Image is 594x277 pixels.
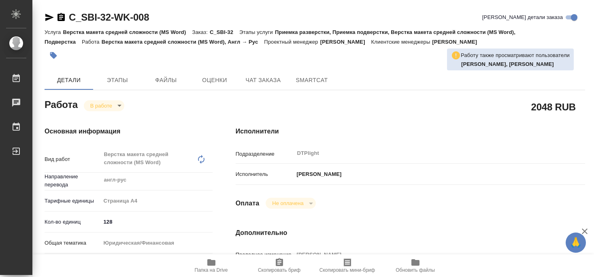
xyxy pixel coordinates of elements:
h2: Работа [45,97,78,111]
button: Обновить файлы [381,254,449,277]
button: Добавить тэг [45,47,62,64]
p: Тарифные единицы [45,197,100,205]
span: Чат заказа [244,75,283,85]
p: Верстка макета средней сложности (MS Word), Англ → Рус [102,39,264,45]
button: 🙏 [566,233,586,253]
div: Юридическая/Финансовая [100,236,213,250]
span: Оценки [195,75,234,85]
button: Не оплачена [270,200,306,207]
p: Вид работ [45,155,100,163]
span: Обновить файлы [396,267,435,273]
span: [PERSON_NAME] детали заказа [482,13,563,21]
h4: Дополнительно [236,228,585,238]
p: Клиентские менеджеры [371,39,432,45]
p: Работу также просматривают пользователи [461,51,570,59]
p: [PERSON_NAME] [432,39,483,45]
span: SmartCat [292,75,331,85]
p: [PERSON_NAME] [320,39,371,45]
span: Скопировать бриф [258,267,300,273]
div: В работе [266,198,315,209]
span: Файлы [147,75,185,85]
p: Услуга [45,29,63,35]
div: Страница А4 [100,194,213,208]
span: Этапы [98,75,137,85]
p: C_SBI-32 [210,29,239,35]
p: Работа [82,39,102,45]
span: Скопировать мини-бриф [319,267,375,273]
h4: Основная информация [45,127,203,136]
p: Направление перевода [45,173,100,189]
p: Подразделение [236,150,294,158]
span: Папка на Drive [195,267,228,273]
p: Исполнитель [236,170,294,178]
h4: Исполнители [236,127,585,136]
p: Заказ: [192,29,209,35]
input: ✎ Введи что-нибудь [100,216,213,228]
a: C_SBI-32-WK-008 [69,12,149,23]
button: Скопировать мини-бриф [313,254,381,277]
p: Общая тематика [45,239,100,247]
input: Пустое поле [294,249,556,260]
span: 🙏 [569,234,583,251]
span: Детали [49,75,88,85]
button: В работе [88,102,115,109]
p: Верстка макета средней сложности (MS Word) [63,29,192,35]
p: Последнее изменение [236,251,294,259]
div: В работе [84,100,124,111]
p: Приемка разверстки, Приемка подверстки, Верстка макета средней сложности (MS Word), Подверстка [45,29,515,45]
p: [PERSON_NAME] [294,170,342,178]
p: Крамник Артём, Кучеренко Оксана [461,60,570,68]
h4: Оплата [236,199,260,208]
p: Кол-во единиц [45,218,100,226]
button: Скопировать ссылку [56,13,66,22]
b: [PERSON_NAME], [PERSON_NAME] [461,61,554,67]
button: Папка на Drive [177,254,245,277]
h2: 2048 RUB [531,100,576,114]
p: Этапы услуги [239,29,275,35]
button: Скопировать бриф [245,254,313,277]
button: Скопировать ссылку для ЯМессенджера [45,13,54,22]
p: Проектный менеджер [264,39,320,45]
